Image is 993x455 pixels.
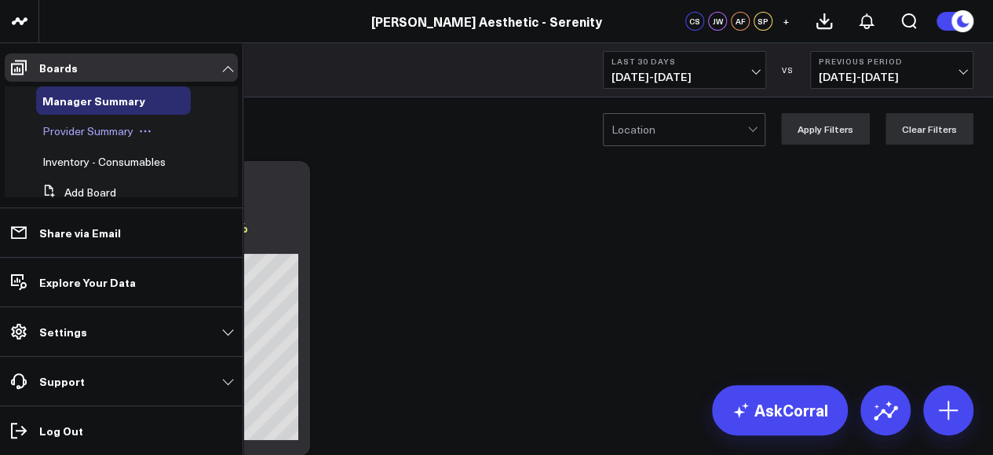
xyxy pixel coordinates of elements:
button: Apply Filters [781,113,870,145]
button: + [776,12,795,31]
a: Manager Summary [42,94,145,107]
b: Last 30 Days [611,57,758,66]
span: Inventory - Consumables [42,154,166,169]
div: AF [731,12,750,31]
a: Inventory - Consumables [42,156,166,168]
span: Provider Summary [42,123,133,138]
button: Add Board [36,178,116,207]
span: [DATE] - [DATE] [611,71,758,83]
p: Boards [39,61,78,74]
div: SP [754,12,772,31]
p: Share via Email [39,226,121,239]
p: Log Out [39,424,83,437]
p: Support [39,375,85,387]
div: JW [708,12,727,31]
span: [DATE] - [DATE] [819,71,965,83]
button: Clear Filters [885,113,973,145]
span: + [783,16,790,27]
a: AskCorral [712,385,848,435]
div: VS [774,65,802,75]
button: Previous Period[DATE]-[DATE] [810,51,973,89]
span: Manager Summary [42,93,145,108]
button: Last 30 Days[DATE]-[DATE] [603,51,766,89]
b: Previous Period [819,57,965,66]
a: [PERSON_NAME] Aesthetic - Serenity [371,13,602,30]
p: Explore Your Data [39,276,136,288]
div: CS [685,12,704,31]
a: Log Out [5,416,238,445]
a: Provider Summary [42,125,133,138]
p: Settings [39,325,87,338]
